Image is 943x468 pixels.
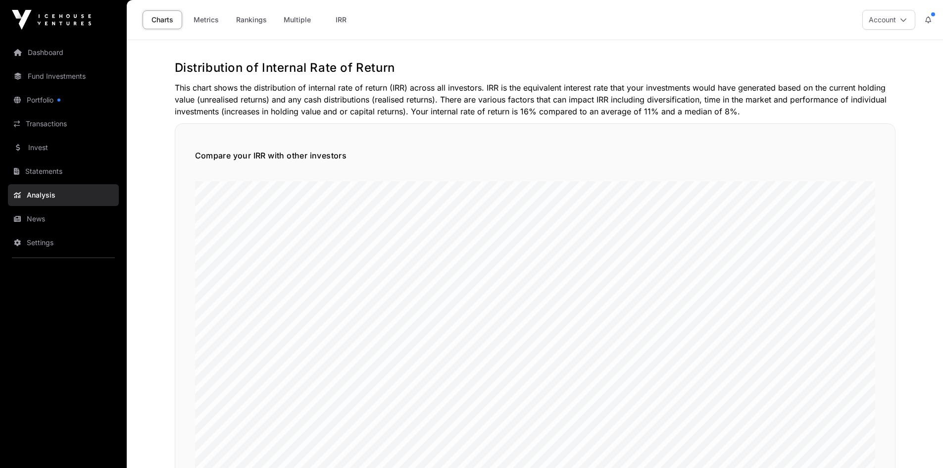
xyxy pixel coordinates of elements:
[8,137,119,158] a: Invest
[321,10,361,29] a: IRR
[8,160,119,182] a: Statements
[143,10,182,29] a: Charts
[195,150,875,161] h5: Compare your IRR with other investors
[893,420,943,468] iframe: Chat Widget
[12,10,91,30] img: Icehouse Ventures Logo
[8,208,119,230] a: News
[186,10,226,29] a: Metrics
[8,232,119,254] a: Settings
[862,10,915,30] button: Account
[277,10,317,29] a: Multiple
[8,113,119,135] a: Transactions
[175,82,895,117] p: This chart shows the distribution of internal rate of return (IRR) across all investors. IRR is t...
[8,65,119,87] a: Fund Investments
[8,42,119,63] a: Dashboard
[230,10,273,29] a: Rankings
[8,89,119,111] a: Portfolio
[175,60,895,76] h2: Distribution of Internal Rate of Return
[8,184,119,206] a: Analysis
